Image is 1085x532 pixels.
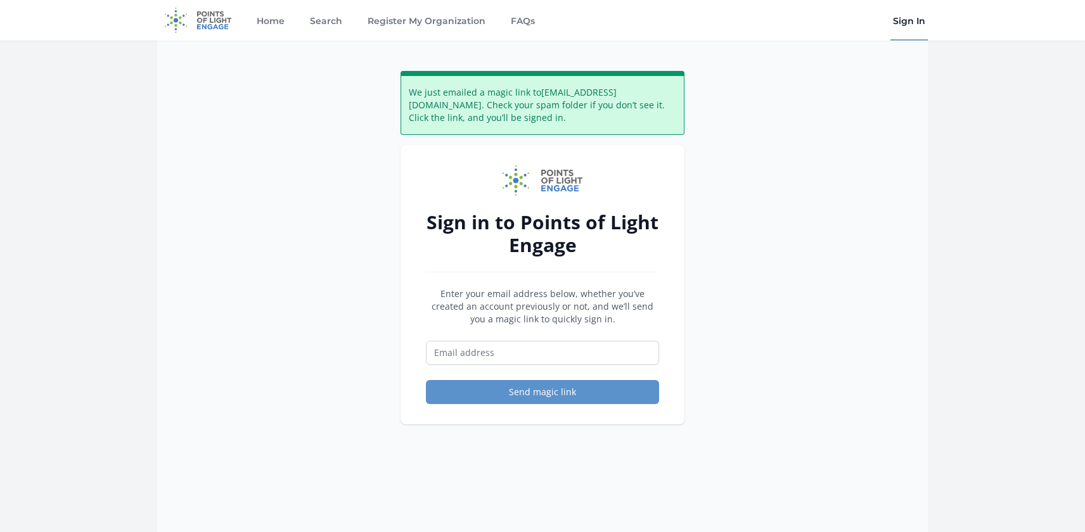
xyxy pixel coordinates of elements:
[503,165,582,196] img: Points of Light Engage logo
[426,380,659,404] button: Send magic link
[426,341,659,365] input: Email address
[426,211,659,256] h2: Sign in to Points of Light Engage
[426,288,659,326] p: Enter your email address below, whether you’ve created an account previously or not, and we’ll se...
[401,71,684,135] div: We just emailed a magic link to [EMAIL_ADDRESS][DOMAIN_NAME] . Check your spam folder if you don’...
